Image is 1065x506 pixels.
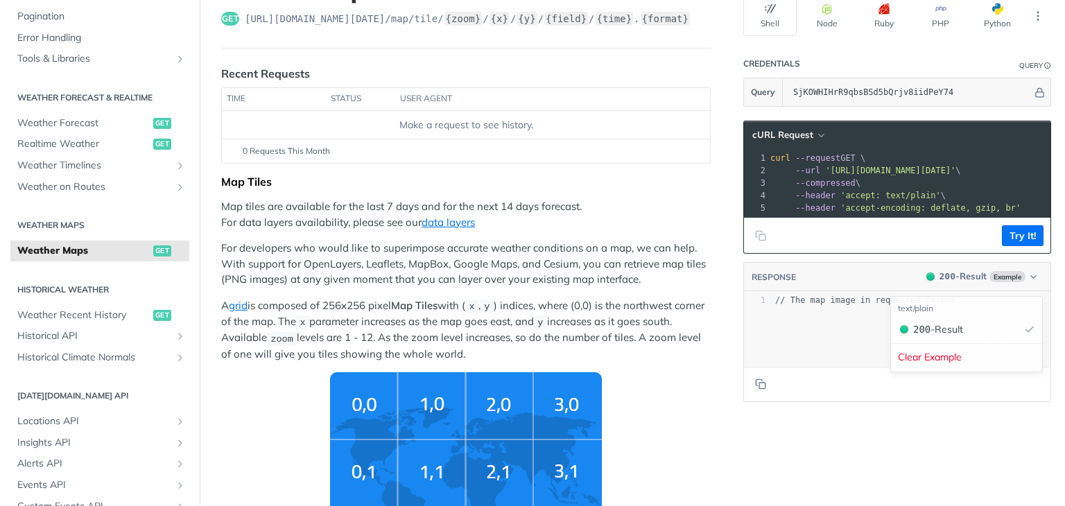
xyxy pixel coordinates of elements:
[10,28,189,49] a: Error Handling
[10,433,189,453] a: Insights APIShow subpages for Insights API
[175,352,186,363] button: Show subpages for Historical Climate Normals
[422,216,475,229] a: data layers
[1028,6,1048,26] button: More Languages
[270,333,293,344] span: zoom
[17,52,171,66] span: Tools & Libraries
[537,317,543,328] span: y
[395,88,682,110] th: user agent
[10,390,189,402] h2: [DATE][DOMAIN_NAME] API
[10,453,189,474] a: Alerts APIShow subpages for Alerts API
[17,180,171,194] span: Weather on Routes
[227,118,704,132] div: Make a request to see history.
[744,295,765,306] div: 1
[175,53,186,64] button: Show subpages for Tools & Libraries
[326,88,395,110] th: status
[10,49,189,69] a: Tools & LibrariesShow subpages for Tools & Libraries
[222,88,326,110] th: time
[17,457,171,471] span: Alerts API
[1002,225,1044,246] button: Try It!
[1032,85,1047,99] button: Hide
[490,12,510,26] label: {x}
[795,153,840,163] span: --request
[175,437,186,448] button: Show subpages for Insights API
[10,326,189,347] a: Historical APIShow subpages for Historical API
[795,203,835,213] span: --header
[1032,10,1044,22] svg: More ellipsis
[245,12,691,26] span: https://api.tomorrow.io/v4/map/tile/{zoom}/{x}/{y}/{field}/{time}.{format}
[221,65,310,82] div: Recent Requests
[10,91,189,104] h2: Weather Forecast & realtime
[17,415,171,428] span: Locations API
[175,480,186,491] button: Show subpages for Events API
[825,166,955,175] span: '[URL][DOMAIN_NAME][DATE]'
[10,113,189,134] a: Weather Forecastget
[175,458,186,469] button: Show subpages for Alerts API
[17,159,171,173] span: Weather Timelines
[770,191,946,200] span: \
[221,12,239,26] span: get
[940,271,955,281] span: 200
[544,12,588,26] label: {field}
[10,305,189,326] a: Weather Recent Historyget
[775,295,955,305] span: // The map image in requested format
[153,245,171,256] span: get
[221,175,711,189] div: Map Tiles
[751,86,775,98] span: Query
[919,270,1044,283] button: 200200-ResultExample
[10,155,189,176] a: Weather TimelinesShow subpages for Weather Timelines
[744,189,768,202] div: 4
[175,182,186,193] button: Show subpages for Weather on Routes
[10,219,189,232] h2: Weather Maps
[795,191,835,200] span: --header
[926,272,935,281] span: 200
[795,178,856,188] span: --compressed
[747,128,829,142] button: cURL Request
[10,134,189,155] a: Realtime Weatherget
[10,6,189,27] a: Pagination
[17,351,171,365] span: Historical Climate Normals
[1019,60,1051,71] div: QueryInformation
[751,225,770,246] button: Copy to clipboard
[744,78,783,106] button: Query
[175,416,186,427] button: Show subpages for Locations API
[770,166,961,175] span: \
[517,12,537,26] label: {y}
[175,331,186,342] button: Show subpages for Historical API
[751,270,797,284] button: RESPONSE
[940,270,987,283] div: - Result
[770,153,790,163] span: curl
[744,152,768,164] div: 1
[744,202,768,214] div: 5
[221,298,711,362] p: A is composed of 256x256 pixel with ( , ) indices, where (0,0) is the northwest corner of the map...
[10,347,189,368] a: Historical Climate NormalsShow subpages for Historical Climate Normals
[17,329,171,343] span: Historical API
[10,475,189,496] a: Events APIShow subpages for Events API
[596,12,634,26] label: {time}
[770,178,860,188] span: \
[743,58,800,69] div: Credentials
[469,302,474,312] span: x
[10,177,189,198] a: Weather on RoutesShow subpages for Weather on Routes
[243,145,330,157] span: 0 Requests This Month
[484,302,490,312] span: y
[10,283,189,296] h2: Historical Weather
[795,166,820,175] span: --url
[229,299,248,312] a: grid
[17,478,171,492] span: Events API
[17,10,186,24] span: Pagination
[751,374,770,394] button: Copy to clipboard
[17,31,186,45] span: Error Handling
[1019,60,1043,71] div: Query
[10,411,189,432] a: Locations APIShow subpages for Locations API
[153,118,171,129] span: get
[17,308,150,322] span: Weather Recent History
[17,244,150,258] span: Weather Maps
[221,241,711,288] p: For developers who would like to superimpose accurate weather conditions on a map, we can help. W...
[153,139,171,150] span: get
[391,299,438,312] strong: Map Tiles
[300,317,305,328] span: x
[744,164,768,177] div: 2
[744,177,768,189] div: 3
[17,436,171,450] span: Insights API
[770,153,865,163] span: GET \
